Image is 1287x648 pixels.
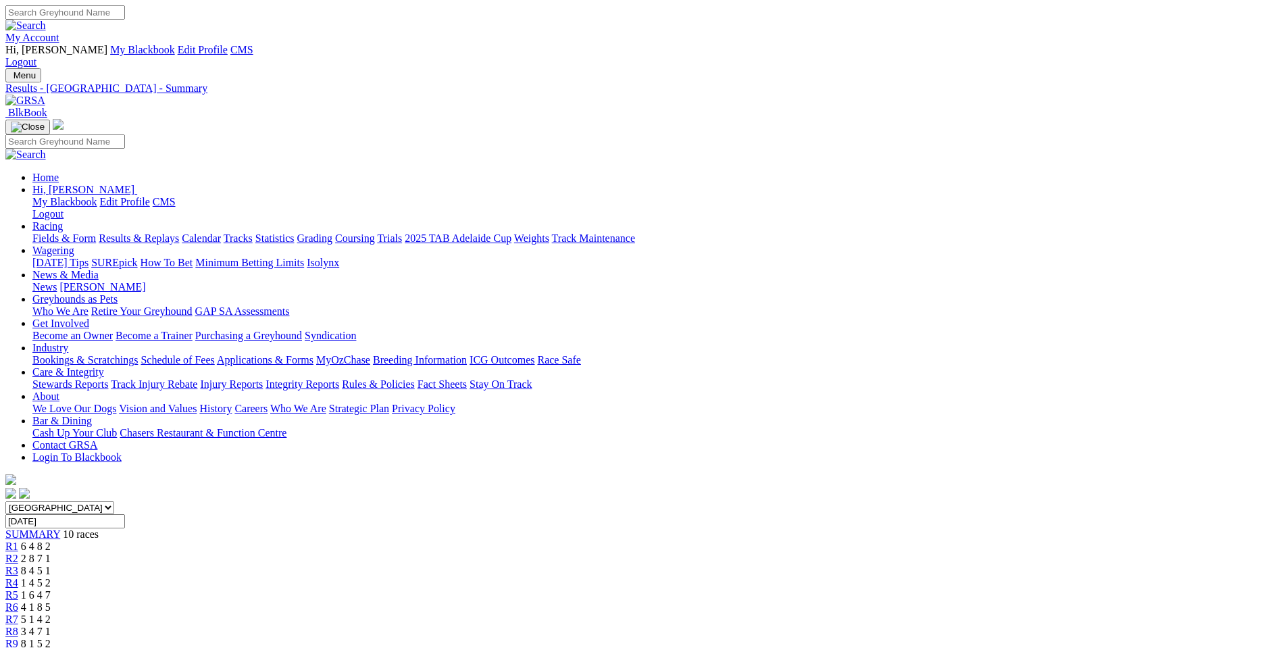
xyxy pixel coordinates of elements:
a: Vision and Values [119,403,197,414]
span: 1 4 5 2 [21,577,51,589]
div: About [32,403,1282,415]
a: My Blackbook [32,196,97,207]
span: Hi, [PERSON_NAME] [5,44,107,55]
a: Racing [32,220,63,232]
a: MyOzChase [316,354,370,366]
span: 3 4 7 1 [21,626,51,637]
a: News & Media [32,269,99,280]
div: News & Media [32,281,1282,293]
input: Search [5,5,125,20]
a: Logout [32,208,64,220]
span: Menu [14,70,36,80]
a: BlkBook [5,107,47,118]
div: Wagering [32,257,1282,269]
a: About [32,391,59,402]
img: logo-grsa-white.png [53,119,64,130]
a: Injury Reports [200,378,263,390]
a: Breeding Information [373,354,467,366]
a: Fact Sheets [418,378,467,390]
span: R6 [5,601,18,613]
a: Become an Owner [32,330,113,341]
span: 4 1 8 5 [21,601,51,613]
a: Tracks [224,232,253,244]
a: Contact GRSA [32,439,97,451]
a: Chasers Restaurant & Function Centre [120,427,286,439]
a: Industry [32,342,68,353]
a: Weights [514,232,549,244]
a: Results & Replays [99,232,179,244]
a: Who We Are [32,305,89,317]
a: CMS [230,44,253,55]
a: My Account [5,32,59,43]
a: Isolynx [307,257,339,268]
a: Integrity Reports [266,378,339,390]
a: Care & Integrity [32,366,104,378]
span: 8 4 5 1 [21,565,51,576]
a: Track Injury Rebate [111,378,197,390]
a: Schedule of Fees [141,354,214,366]
a: Privacy Policy [392,403,455,414]
a: Coursing [335,232,375,244]
a: [DATE] Tips [32,257,89,268]
span: 1 6 4 7 [21,589,51,601]
a: Login To Blackbook [32,451,122,463]
a: R4 [5,577,18,589]
a: Statistics [255,232,295,244]
a: R8 [5,626,18,637]
a: Bar & Dining [32,415,92,426]
div: Bar & Dining [32,427,1282,439]
a: Edit Profile [100,196,150,207]
a: 2025 TAB Adelaide Cup [405,232,511,244]
a: R1 [5,541,18,552]
a: Edit Profile [178,44,228,55]
a: Race Safe [537,354,580,366]
a: Get Involved [32,318,89,329]
a: News [32,281,57,293]
a: Stay On Track [470,378,532,390]
a: Wagering [32,245,74,256]
img: twitter.svg [19,488,30,499]
a: Become a Trainer [116,330,193,341]
div: Industry [32,354,1282,366]
a: Hi, [PERSON_NAME] [32,184,137,195]
span: Hi, [PERSON_NAME] [32,184,134,195]
button: Toggle navigation [5,120,50,134]
span: R2 [5,553,18,564]
a: Calendar [182,232,221,244]
a: Who We Are [270,403,326,414]
a: Home [32,172,59,183]
a: Stewards Reports [32,378,108,390]
a: Strategic Plan [329,403,389,414]
a: History [199,403,232,414]
a: Syndication [305,330,356,341]
a: Logout [5,56,36,68]
img: logo-grsa-white.png [5,474,16,485]
a: R3 [5,565,18,576]
div: Care & Integrity [32,378,1282,391]
a: [PERSON_NAME] [59,281,145,293]
span: 2 8 7 1 [21,553,51,564]
div: Racing [32,232,1282,245]
span: R5 [5,589,18,601]
img: Search [5,149,46,161]
a: Fields & Form [32,232,96,244]
a: CMS [153,196,176,207]
a: Grading [297,232,332,244]
a: Trials [377,232,402,244]
a: GAP SA Assessments [195,305,290,317]
a: R7 [5,614,18,625]
button: Toggle navigation [5,68,41,82]
a: SUMMARY [5,528,60,540]
span: 10 races [63,528,99,540]
span: BlkBook [8,107,47,118]
a: Minimum Betting Limits [195,257,304,268]
div: Greyhounds as Pets [32,305,1282,318]
a: Results - [GEOGRAPHIC_DATA] - Summary [5,82,1282,95]
a: Applications & Forms [217,354,313,366]
img: GRSA [5,95,45,107]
